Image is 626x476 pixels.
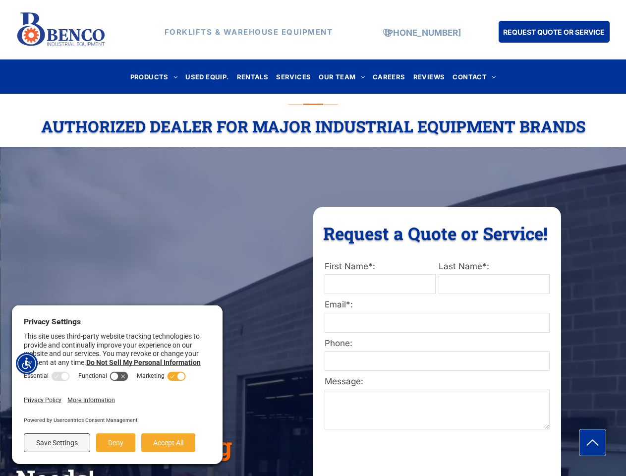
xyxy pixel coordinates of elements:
label: Phone: [325,337,550,350]
span: REQUEST QUOTE OR SERVICE [503,23,605,41]
span: Request a Quote or Service! [323,222,548,244]
label: First Name*: [325,260,436,273]
label: Last Name*: [439,260,550,273]
a: REVIEWS [409,70,449,83]
span: Authorized Dealer For Major Industrial Equipment Brands [41,116,585,137]
a: PRODUCTS [126,70,182,83]
a: CAREERS [369,70,409,83]
a: RENTALS [233,70,273,83]
a: USED EQUIP. [181,70,232,83]
div: Accessibility Menu [16,353,38,374]
a: SERVICES [272,70,315,83]
a: CONTACT [449,70,500,83]
strong: FORKLIFTS & WAREHOUSE EQUIPMENT [165,27,333,37]
span: Material Handling [16,430,232,463]
label: Message: [325,375,550,388]
label: Email*: [325,298,550,311]
a: OUR TEAM [315,70,369,83]
a: REQUEST QUOTE OR SERVICE [499,21,610,43]
a: [PHONE_NUMBER] [385,28,461,38]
